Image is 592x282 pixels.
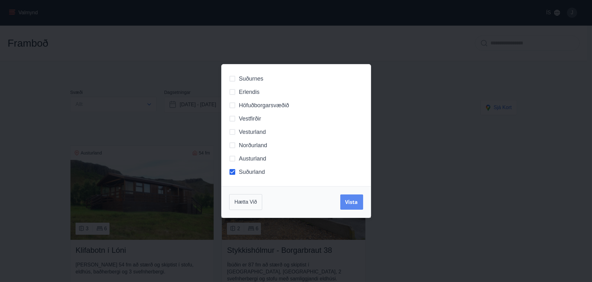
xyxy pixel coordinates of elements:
button: Vista [340,194,363,210]
span: Norðurland [239,141,267,149]
span: Höfuðborgarsvæðið [239,101,289,109]
span: Vesturland [239,128,266,136]
span: Hætta við [235,199,257,206]
span: Erlendis [239,88,260,96]
button: Hætta við [229,194,263,210]
span: Vestfirðir [239,115,261,123]
span: Vista [345,199,358,206]
span: Suðurnes [239,75,263,83]
span: Austurland [239,154,266,163]
span: Suðurland [239,168,265,176]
